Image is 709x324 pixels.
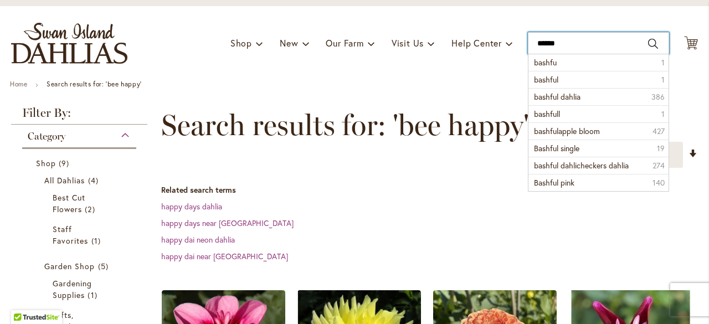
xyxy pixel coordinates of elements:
span: Search results for: 'bee happy' [161,109,529,142]
span: Our Farm [326,37,363,49]
span: 427 [653,126,665,137]
span: Help Center [451,37,502,49]
span: Bashful pink [534,177,574,188]
a: store logo [11,23,127,64]
span: 1 [661,74,665,85]
span: 9 [59,157,72,169]
a: Best Cut Flowers [53,192,109,215]
span: 4 [88,174,101,186]
a: happy days near [GEOGRAPHIC_DATA] [161,218,294,228]
span: bashfulapple bloom [534,126,600,136]
span: Visit Us [392,37,424,49]
span: 1 [661,109,665,120]
a: Garden Shop [44,260,117,272]
a: Home [10,80,27,88]
span: Garden Shop [44,261,95,271]
span: 386 [651,91,665,102]
span: 5 [98,260,111,272]
span: Bashful single [534,143,579,153]
strong: Search results for: 'bee happy' [47,80,142,88]
span: All Dahlias [44,175,85,186]
span: 1 [91,235,104,246]
a: Gardening Supplies [53,277,109,301]
span: 19 [657,143,665,154]
a: happy days dahlia [161,201,222,212]
span: 140 [653,177,665,188]
a: Shop [36,157,125,169]
span: 1 [88,289,100,301]
a: happy dai near [GEOGRAPHIC_DATA] [161,251,288,261]
a: All Dahlias [44,174,117,186]
span: bashfu [534,57,557,68]
span: Gardening Supplies [53,278,92,300]
span: 2 [85,203,97,215]
span: Staff Favorites [53,224,88,246]
button: Search [648,35,658,53]
span: New [280,37,298,49]
span: bashful dahlicheckers dahlia [534,160,629,171]
span: bashful [534,74,558,85]
a: happy dai neon dahlia [161,234,235,245]
span: bashful dahlia [534,91,580,102]
span: Best Cut Flowers [53,192,85,214]
span: Category [28,130,65,142]
a: Staff Favorites [53,223,109,246]
span: bashfull [534,109,560,119]
iframe: Launch Accessibility Center [8,285,39,316]
span: Shop [230,37,252,49]
span: 1 [661,57,665,68]
span: 274 [653,160,665,171]
strong: Filter By: [11,107,147,125]
dt: Related search terms [161,184,698,196]
span: Shop [36,158,56,168]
